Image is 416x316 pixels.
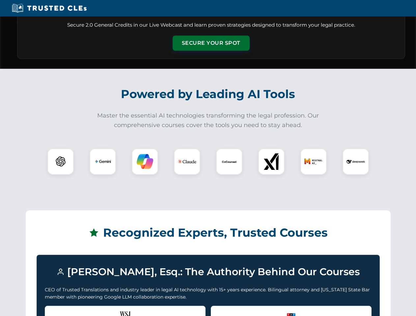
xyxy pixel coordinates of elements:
div: Gemini [90,148,116,175]
img: Copilot Logo [137,153,153,170]
div: CoCounsel [216,148,242,175]
p: CEO of Trusted Translations and industry leader in legal AI technology with 15+ years experience.... [45,286,372,301]
div: Copilot [132,148,158,175]
img: ChatGPT Logo [51,152,70,171]
img: Gemini Logo [95,153,111,170]
h3: [PERSON_NAME], Esq.: The Authority Behind Our Courses [45,263,372,281]
img: DeepSeek Logo [347,152,365,171]
p: Secure 2.0 General Credits in our Live Webcast and learn proven strategies designed to transform ... [25,21,397,29]
img: Trusted CLEs [10,3,89,13]
div: Claude [174,148,200,175]
img: CoCounsel Logo [221,153,237,170]
h2: Powered by Leading AI Tools [26,83,391,106]
img: Mistral AI Logo [304,152,323,171]
div: ChatGPT [47,148,74,175]
img: Claude Logo [178,152,196,171]
div: DeepSeek [343,148,369,175]
div: Mistral AI [300,148,327,175]
img: xAI Logo [263,153,280,170]
div: xAI [258,148,285,175]
p: Master the essential AI technologies transforming the legal profession. Our comprehensive courses... [93,111,323,130]
h2: Recognized Experts, Trusted Courses [37,221,380,244]
button: Secure Your Spot [173,36,250,51]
